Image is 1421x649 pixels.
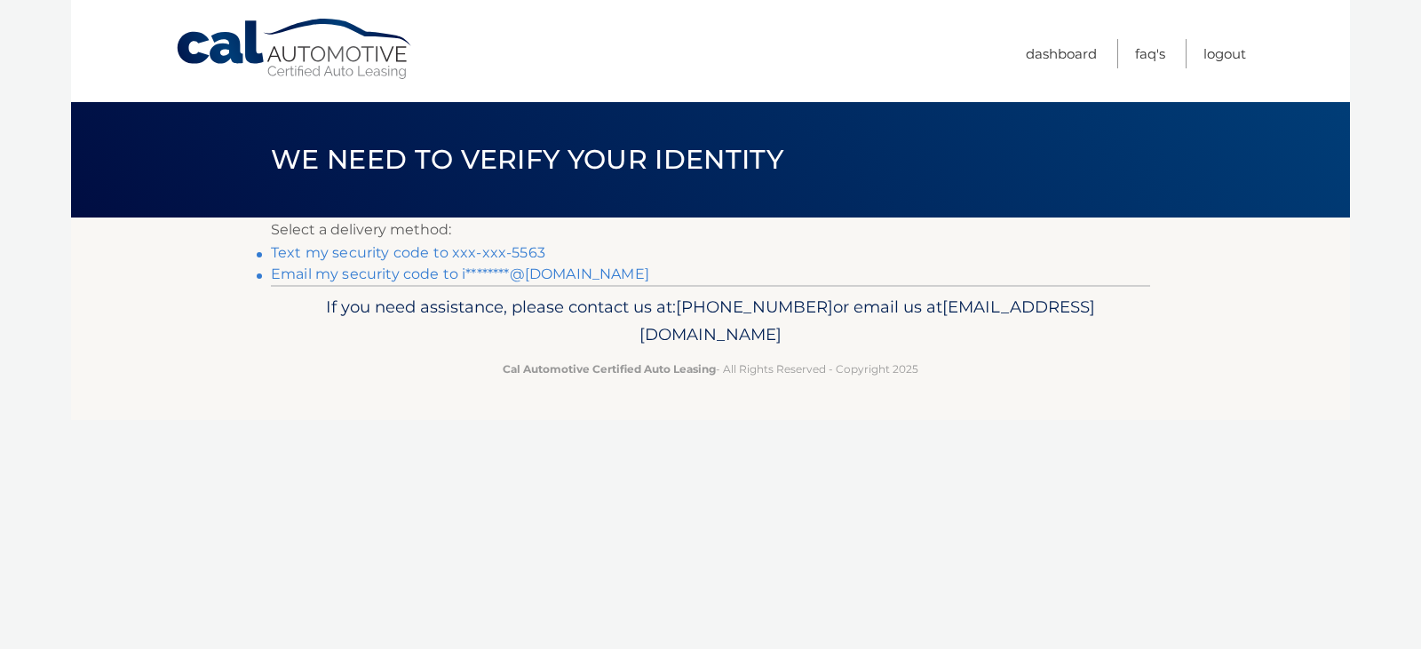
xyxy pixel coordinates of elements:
[676,297,833,317] span: [PHONE_NUMBER]
[282,293,1139,350] p: If you need assistance, please contact us at: or email us at
[271,265,649,282] a: Email my security code to i********@[DOMAIN_NAME]
[282,360,1139,378] p: - All Rights Reserved - Copyright 2025
[271,218,1150,242] p: Select a delivery method:
[271,143,783,176] span: We need to verify your identity
[503,362,716,376] strong: Cal Automotive Certified Auto Leasing
[1026,39,1097,68] a: Dashboard
[1135,39,1165,68] a: FAQ's
[175,18,415,81] a: Cal Automotive
[1203,39,1246,68] a: Logout
[271,244,545,261] a: Text my security code to xxx-xxx-5563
